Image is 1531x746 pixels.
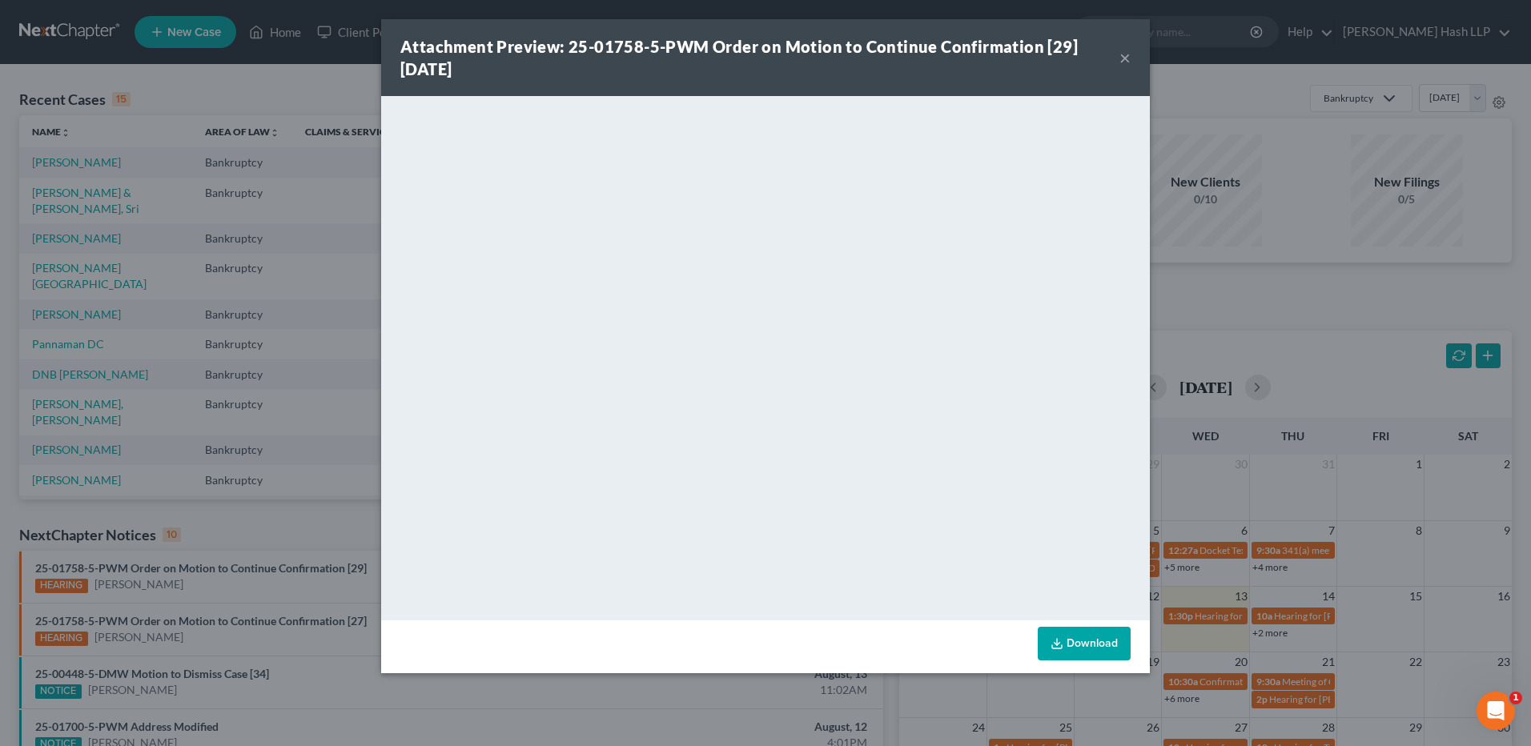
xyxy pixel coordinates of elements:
[1119,48,1131,67] button: ×
[1509,692,1522,704] span: 1
[400,37,1078,78] strong: Attachment Preview: 25-01758-5-PWM Order on Motion to Continue Confirmation [29] [DATE]
[381,96,1150,616] iframe: <object ng-attr-data='[URL][DOMAIN_NAME]' type='application/pdf' width='100%' height='650px'></ob...
[1038,627,1131,660] a: Download
[1477,692,1515,730] iframe: Intercom live chat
